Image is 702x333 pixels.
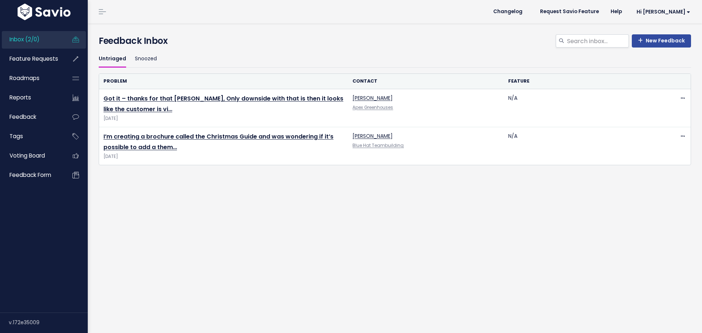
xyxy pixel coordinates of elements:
[637,9,690,15] span: Hi [PERSON_NAME]
[2,167,61,183] a: Feedback form
[504,74,660,89] th: Feature
[566,34,629,48] input: Search inbox...
[493,9,522,14] span: Changelog
[16,4,72,20] img: logo-white.9d6f32f41409.svg
[10,132,23,140] span: Tags
[10,55,58,63] span: Feature Requests
[504,127,660,165] td: N/A
[103,153,344,160] span: [DATE]
[504,89,660,127] td: N/A
[103,115,344,122] span: [DATE]
[9,313,88,332] div: v.172e35009
[10,74,39,82] span: Roadmaps
[103,94,343,113] a: Got it – thanks for that [PERSON_NAME], Only downside with that is then it looks like the custome...
[352,94,393,102] a: [PERSON_NAME]
[534,6,605,17] a: Request Savio Feature
[2,89,61,106] a: Reports
[348,74,504,89] th: Contact
[352,105,393,110] a: Apex Greenhouses
[99,50,126,68] a: Untriaged
[628,6,696,18] a: Hi [PERSON_NAME]
[2,147,61,164] a: Voting Board
[10,152,45,159] span: Voting Board
[10,113,36,121] span: Feedback
[352,143,404,148] a: Blue Hat Teambuilding
[2,50,61,67] a: Feature Requests
[99,50,691,68] ul: Filter feature requests
[632,34,691,48] a: New Feedback
[135,50,157,68] a: Snoozed
[99,34,691,48] h4: Feedback Inbox
[352,132,393,140] a: [PERSON_NAME]
[2,109,61,125] a: Feedback
[10,171,51,179] span: Feedback form
[2,31,61,48] a: Inbox (2/0)
[2,70,61,87] a: Roadmaps
[10,94,31,101] span: Reports
[103,132,333,151] a: I’m creating a brochure called the Christmas Guide and was wondering if it’s possible to add a them…
[2,128,61,145] a: Tags
[605,6,628,17] a: Help
[10,35,39,43] span: Inbox (2/0)
[99,74,348,89] th: Problem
